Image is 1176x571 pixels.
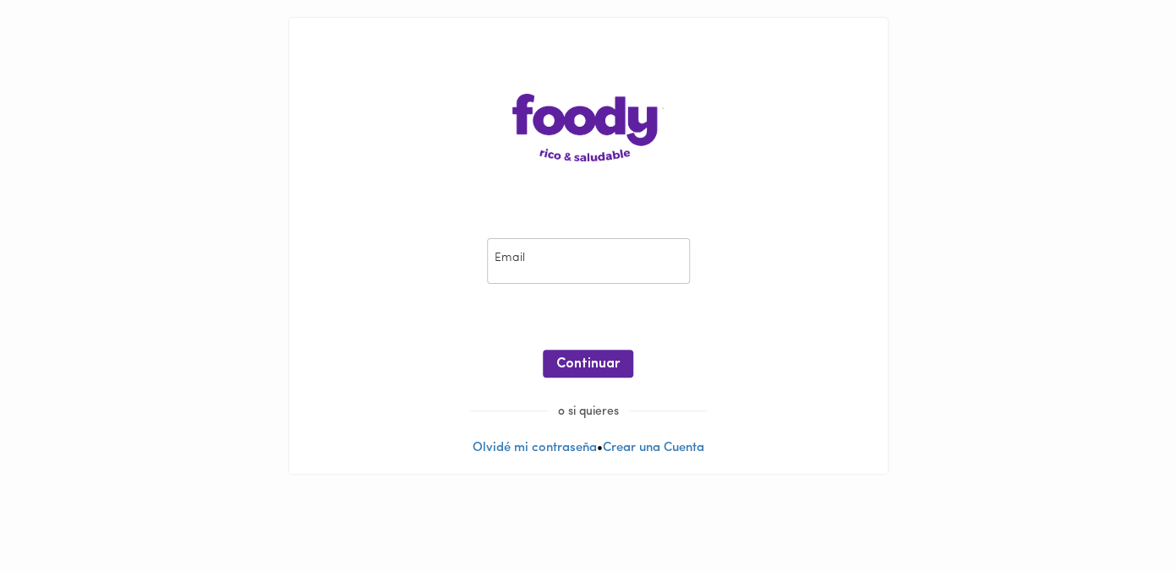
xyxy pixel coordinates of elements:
[473,442,597,454] a: Olvidé mi contraseña
[1078,473,1159,554] iframe: Messagebird Livechat Widget
[487,238,690,285] input: pepitoperez@gmail.com
[548,405,629,418] span: o si quieres
[512,94,665,161] img: logo-main-page.png
[543,350,633,378] button: Continuar
[603,442,704,454] a: Crear una Cuenta
[289,18,888,474] div: •
[556,356,620,373] span: Continuar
